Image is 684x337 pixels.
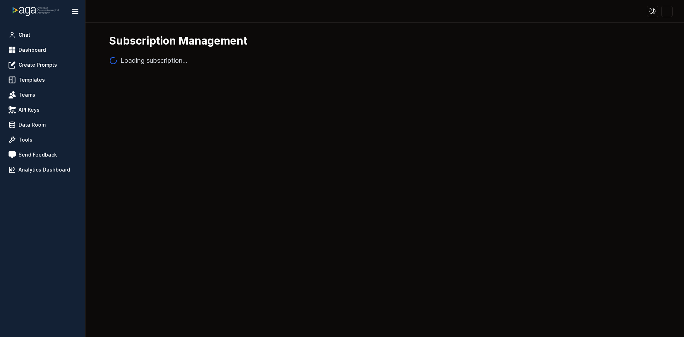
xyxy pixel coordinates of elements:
a: Send Feedback [6,148,79,161]
span: Send Feedback [19,151,57,158]
h1: Subscription Management [109,34,247,47]
a: Analytics Dashboard [6,163,79,176]
a: Templates [6,73,79,86]
a: Data Room [6,118,79,131]
span: Create Prompts [19,61,57,68]
span: Templates [19,76,45,83]
span: Analytics Dashboard [19,166,70,173]
span: API Keys [19,106,40,113]
div: Loading subscription... [109,56,660,66]
span: Teams [19,91,35,98]
a: Teams [6,88,79,101]
a: Chat [6,29,79,41]
span: Chat [19,31,30,39]
a: Create Prompts [6,58,79,71]
a: API Keys [6,103,79,116]
span: Data Room [19,121,46,128]
span: Tools [19,136,32,143]
img: feedback [9,151,16,158]
span: Dashboard [19,46,46,53]
a: Dashboard [6,44,79,56]
a: Tools [6,133,79,146]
